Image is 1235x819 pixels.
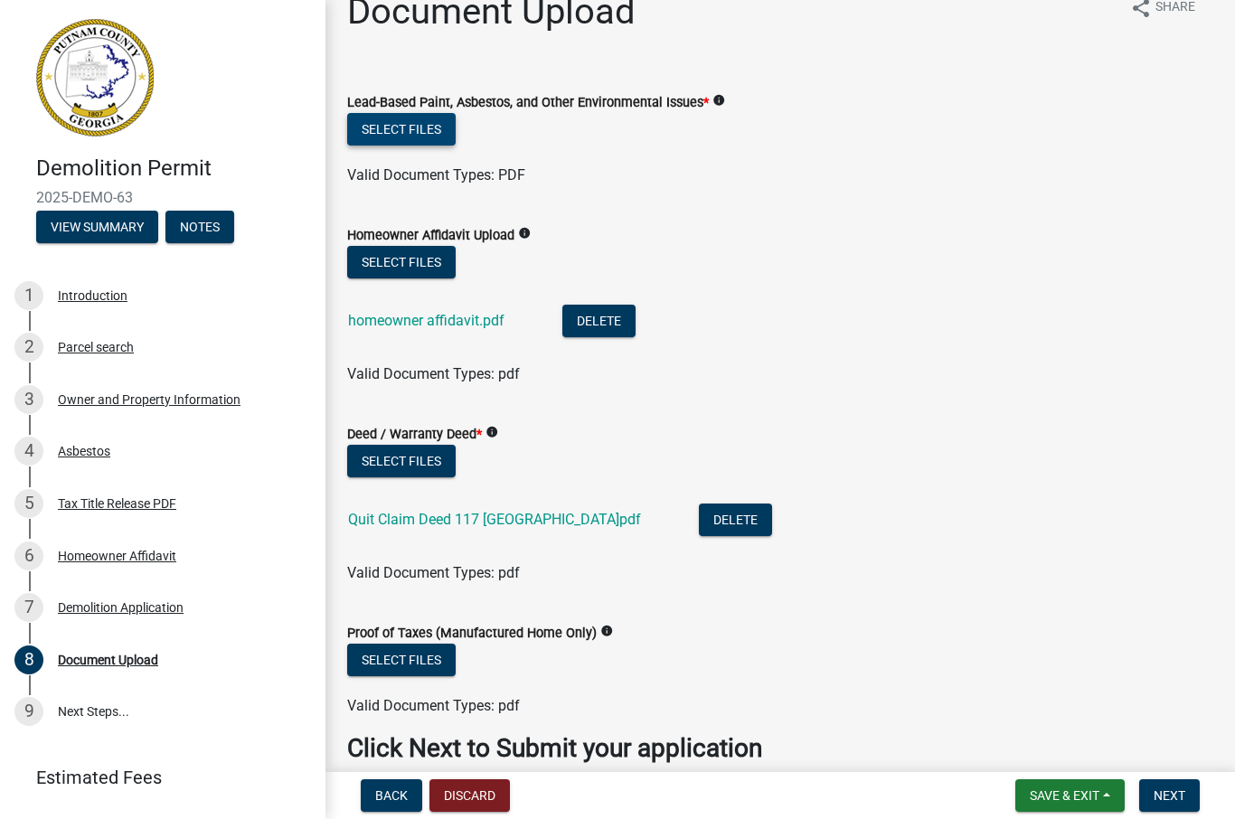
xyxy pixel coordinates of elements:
[347,246,456,278] button: Select files
[14,541,43,570] div: 6
[58,601,184,614] div: Demolition Application
[1154,788,1185,803] span: Next
[347,97,709,109] label: Lead-Based Paint, Asbestos, and Other Environmental Issues
[347,644,456,676] button: Select files
[347,564,520,581] span: Valid Document Types: pdf
[347,445,456,477] button: Select files
[347,113,456,146] button: Select files
[347,627,597,640] label: Proof of Taxes (Manufactured Home Only)
[58,341,134,353] div: Parcel search
[699,504,772,536] button: Delete
[58,289,127,302] div: Introduction
[14,593,43,622] div: 7
[361,779,422,812] button: Back
[165,211,234,243] button: Notes
[58,445,110,457] div: Asbestos
[14,437,43,466] div: 4
[600,625,613,637] i: info
[14,385,43,414] div: 3
[14,333,43,362] div: 2
[347,365,520,382] span: Valid Document Types: pdf
[36,19,154,136] img: Putnam County, Georgia
[14,645,43,674] div: 8
[562,314,636,331] wm-modal-confirm: Delete Document
[347,428,482,441] label: Deed / Warranty Deed
[562,305,636,337] button: Delete
[165,221,234,235] wm-modal-confirm: Notes
[36,211,158,243] button: View Summary
[375,788,408,803] span: Back
[14,697,43,726] div: 9
[518,227,531,240] i: info
[14,759,297,795] a: Estimated Fees
[699,513,772,530] wm-modal-confirm: Delete Document
[36,189,289,206] span: 2025-DEMO-63
[14,489,43,518] div: 5
[348,511,641,528] a: Quit Claim Deed 117 [GEOGRAPHIC_DATA]pdf
[58,393,240,406] div: Owner and Property Information
[58,497,176,510] div: Tax Title Release PDF
[486,426,498,438] i: info
[36,155,311,182] h4: Demolition Permit
[348,312,504,329] a: homeowner affidavit.pdf
[58,654,158,666] div: Document Upload
[1015,779,1125,812] button: Save & Exit
[347,733,762,763] strong: Click Next to Submit your application
[347,166,525,184] span: Valid Document Types: PDF
[347,697,520,714] span: Valid Document Types: pdf
[712,94,725,107] i: info
[14,281,43,310] div: 1
[58,550,176,562] div: Homeowner Affidavit
[1139,779,1200,812] button: Next
[1030,788,1099,803] span: Save & Exit
[36,221,158,235] wm-modal-confirm: Summary
[347,230,514,242] label: Homeowner Affidavit Upload
[429,779,510,812] button: Discard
